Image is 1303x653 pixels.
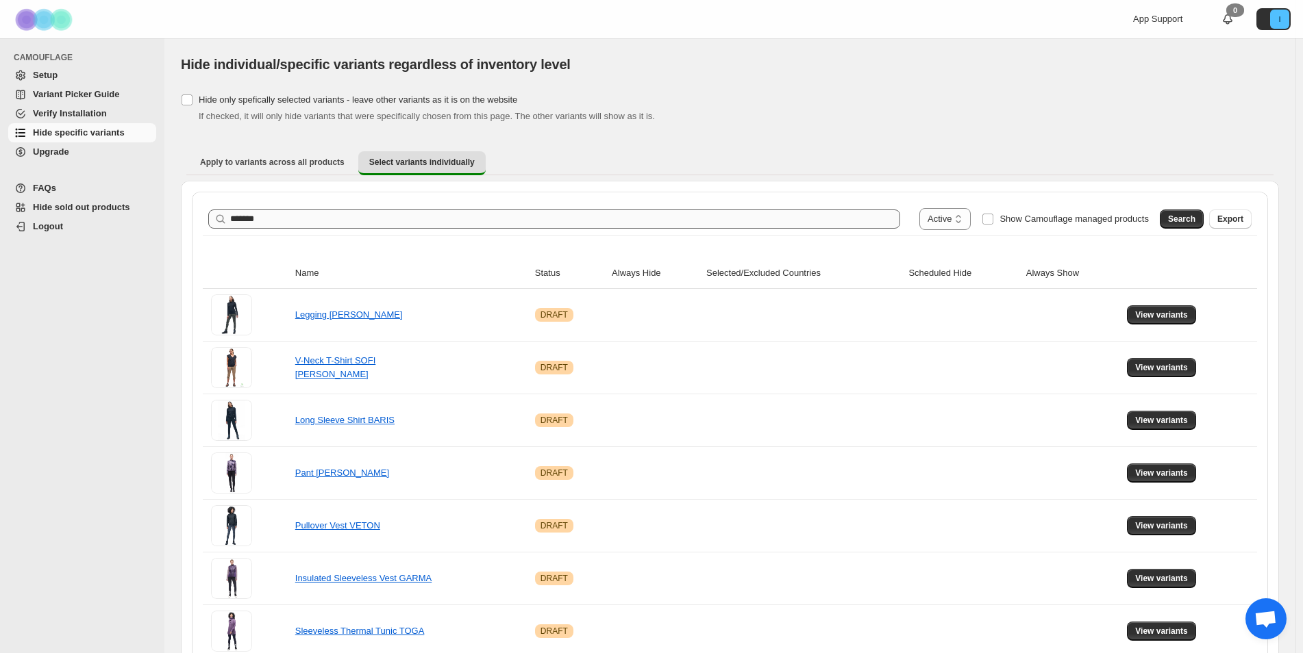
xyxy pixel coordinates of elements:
div: Ouvrir le chat [1245,598,1287,639]
span: Upgrade [33,146,69,157]
span: View variants [1135,309,1188,320]
span: View variants [1135,520,1188,531]
a: Hide specific variants [8,123,156,142]
th: Selected/Excluded Countries [702,258,904,289]
span: DRAFT [541,415,568,426]
a: Pullover Vest VETON [295,520,380,530]
span: DRAFT [541,362,568,373]
a: 0 [1221,12,1234,26]
span: DRAFT [541,520,568,531]
span: View variants [1135,573,1188,584]
span: View variants [1135,362,1188,373]
th: Name [291,258,531,289]
span: Show Camouflage managed products [1000,214,1149,224]
span: Variant Picker Guide [33,89,119,99]
span: Hide individual/specific variants regardless of inventory level [181,57,571,72]
a: Sleeveless Thermal Tunic TOGA [295,626,425,636]
th: Always Show [1022,258,1123,289]
span: DRAFT [541,309,568,320]
button: Select variants individually [358,151,486,175]
button: View variants [1127,358,1196,377]
div: 0 [1226,3,1244,17]
span: If checked, it will only hide variants that were specifically chosen from this page. The other va... [199,111,655,121]
a: Legging [PERSON_NAME] [295,309,403,320]
span: CAMOUFLAGE [14,52,158,63]
th: Scheduled Hide [904,258,1021,289]
a: Pant [PERSON_NAME] [295,468,389,478]
a: Logout [8,217,156,236]
a: Setup [8,66,156,85]
span: Verify Installation [33,108,107,118]
span: Avatar with initials I [1270,10,1289,29]
a: FAQs [8,179,156,198]
span: View variants [1135,415,1188,426]
a: Verify Installation [8,104,156,123]
text: I [1278,15,1280,23]
span: View variants [1135,626,1188,637]
span: App Support [1133,14,1182,24]
button: View variants [1127,622,1196,641]
span: Hide only spefically selected variants - leave other variants as it is on the website [199,94,517,105]
span: Setup [33,70,58,80]
button: Apply to variants across all products [189,151,356,173]
span: Select variants individually [369,157,475,168]
span: DRAFT [541,573,568,584]
a: Insulated Sleeveless Vest GARMA [295,573,432,583]
th: Status [531,258,608,289]
span: DRAFT [541,468,568,478]
span: Logout [33,221,63,231]
button: View variants [1127,516,1196,535]
span: DRAFT [541,626,568,637]
button: View variants [1127,411,1196,430]
span: Search [1168,214,1195,225]
button: View variants [1127,569,1196,588]
span: Export [1217,214,1243,225]
th: Always Hide [608,258,702,289]
button: Export [1209,209,1252,229]
a: V-Neck T-Shirt SOFI [PERSON_NAME] [295,355,376,379]
a: Variant Picker Guide [8,85,156,104]
button: View variants [1127,463,1196,483]
a: Long Sleeve Shirt BARIS [295,415,395,425]
span: Hide specific variants [33,127,125,138]
a: Hide sold out products [8,198,156,217]
button: Avatar with initials I [1256,8,1291,30]
span: View variants [1135,468,1188,478]
button: Search [1160,209,1204,229]
span: FAQs [33,183,56,193]
span: Apply to variants across all products [200,157,345,168]
button: View variants [1127,305,1196,324]
a: Upgrade [8,142,156,162]
img: Camouflage [11,1,79,38]
span: Hide sold out products [33,202,130,212]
